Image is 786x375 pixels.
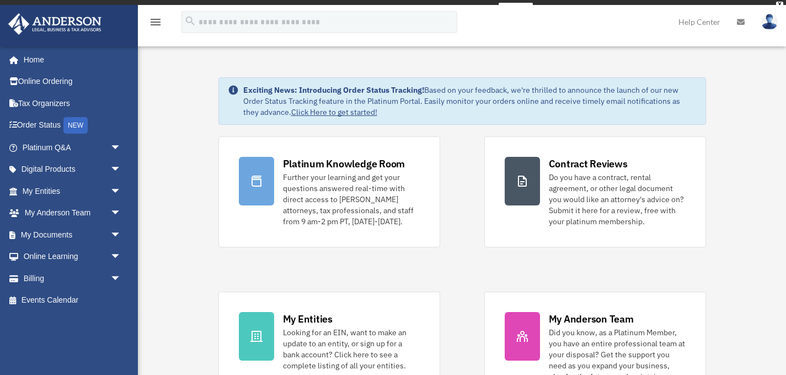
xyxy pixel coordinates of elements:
a: Order StatusNEW [8,114,138,137]
span: arrow_drop_down [110,159,132,181]
a: Platinum Q&Aarrow_drop_down [8,136,138,159]
div: Do you have a contract, rental agreement, or other legal document you would like an attorney's ad... [549,172,686,227]
div: Platinum Knowledge Room [283,157,405,171]
div: NEW [63,117,88,134]
span: arrow_drop_down [110,180,132,203]
a: Contract Reviews Do you have a contract, rental agreement, or other legal document you would like... [484,136,706,247]
div: Get a chance to win 6 months of Platinum for free just by filling out this [253,3,494,16]
a: survey [499,3,533,16]
div: Based on your feedback, we're thrilled to announce the launch of our new Order Status Tracking fe... [243,84,697,118]
a: Home [8,49,132,71]
a: Online Learningarrow_drop_down [8,246,138,268]
span: arrow_drop_down [110,224,132,246]
a: My Anderson Teamarrow_drop_down [8,202,138,224]
i: menu [149,15,162,29]
img: Anderson Advisors Platinum Portal [5,13,105,35]
a: My Entitiesarrow_drop_down [8,180,138,202]
div: Looking for an EIN, want to make an update to an entity, or sign up for a bank account? Click her... [283,327,420,371]
a: Digital Productsarrow_drop_down [8,159,138,181]
a: Billingarrow_drop_down [8,267,138,289]
span: arrow_drop_down [110,246,132,268]
span: arrow_drop_down [110,202,132,225]
strong: Exciting News: Introducing Order Status Tracking! [243,85,424,95]
div: Further your learning and get your questions answered real-time with direct access to [PERSON_NAM... [283,172,420,227]
div: close [776,2,783,8]
a: Online Ordering [8,71,138,93]
span: arrow_drop_down [110,267,132,290]
div: My Entities [283,312,333,326]
img: User Pic [761,14,778,30]
a: Click Here to get started! [291,107,377,117]
a: Tax Organizers [8,92,138,114]
a: menu [149,19,162,29]
a: Platinum Knowledge Room Further your learning and get your questions answered real-time with dire... [218,136,440,247]
a: Events Calendar [8,289,138,311]
a: My Documentsarrow_drop_down [8,224,138,246]
i: search [184,15,196,27]
div: Contract Reviews [549,157,628,171]
span: arrow_drop_down [110,136,132,159]
div: My Anderson Team [549,312,634,326]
